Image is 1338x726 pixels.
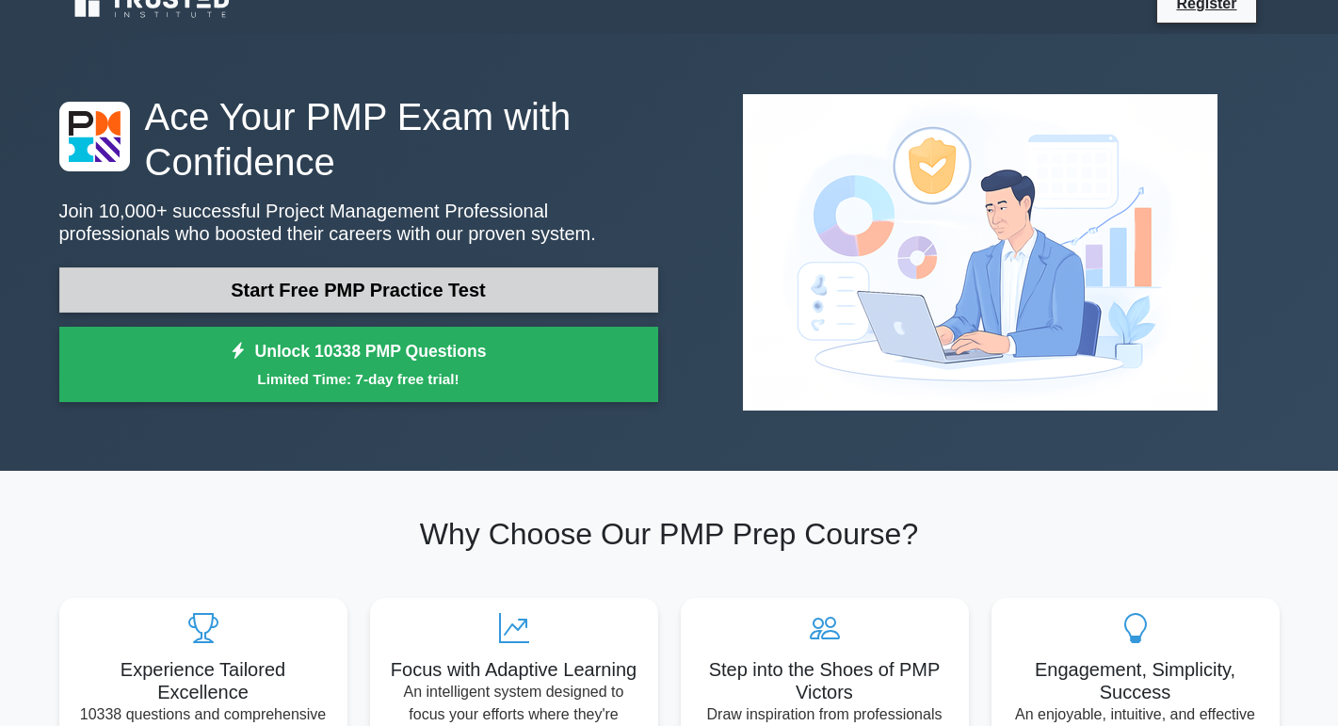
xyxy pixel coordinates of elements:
[59,200,658,245] p: Join 10,000+ successful Project Management Professional professionals who boosted their careers w...
[385,658,643,681] h5: Focus with Adaptive Learning
[59,94,658,185] h1: Ace Your PMP Exam with Confidence
[74,658,332,703] h5: Experience Tailored Excellence
[696,658,954,703] h5: Step into the Shoes of PMP Victors
[59,516,1280,552] h2: Why Choose Our PMP Prep Course?
[83,368,635,390] small: Limited Time: 7-day free trial!
[59,327,658,402] a: Unlock 10338 PMP QuestionsLimited Time: 7-day free trial!
[728,79,1233,426] img: Project Management Professional Preview
[1007,658,1265,703] h5: Engagement, Simplicity, Success
[59,267,658,313] a: Start Free PMP Practice Test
